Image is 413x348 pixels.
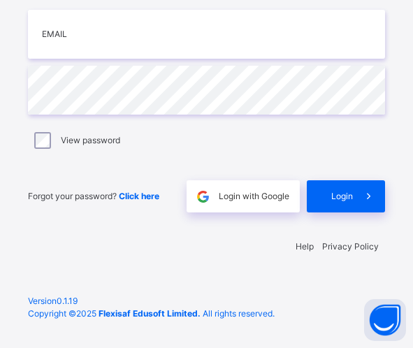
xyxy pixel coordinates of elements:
[61,134,120,147] label: View password
[99,308,201,319] strong: Flexisaf Edusoft Limited.
[28,191,159,201] span: Forgot your password?
[219,190,289,203] span: Login with Google
[119,191,159,201] a: Click here
[28,295,385,307] span: Version 0.1.19
[364,299,406,341] button: Open asap
[296,241,314,252] a: Help
[322,241,379,252] a: Privacy Policy
[331,190,353,203] span: Login
[28,308,275,319] span: Copyright © 2025 All rights reserved.
[195,189,211,205] img: google.396cfc9801f0270233282035f929180a.svg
